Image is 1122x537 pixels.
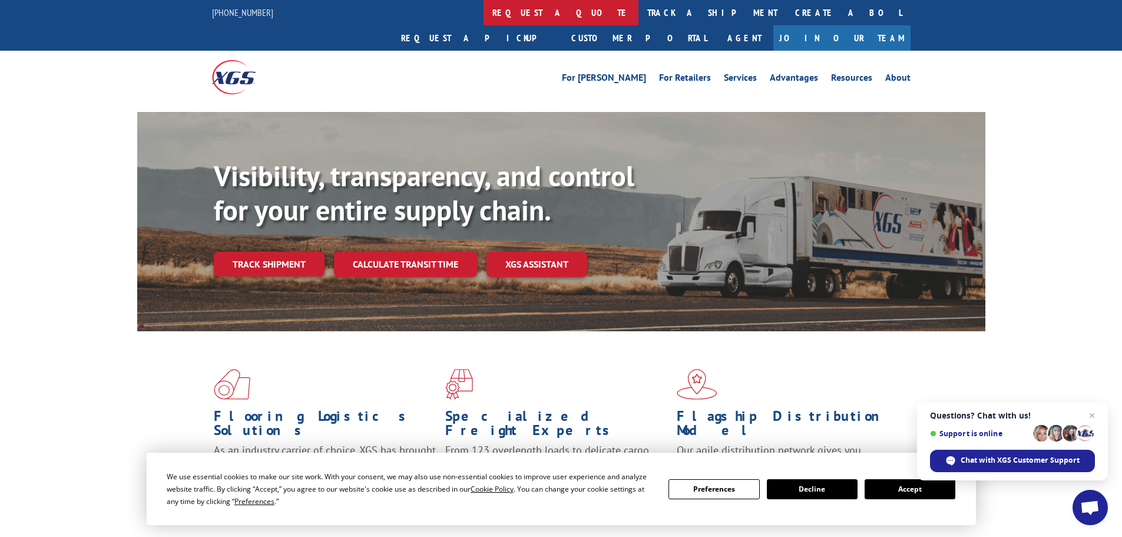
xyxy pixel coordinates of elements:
button: Accept [865,479,955,499]
span: Chat with XGS Customer Support [961,455,1080,466]
h1: Flooring Logistics Solutions [214,409,436,443]
a: Track shipment [214,252,325,276]
div: Cookie Consent Prompt [147,453,976,525]
a: Customer Portal [562,25,716,51]
a: Advantages [770,73,818,86]
a: About [885,73,911,86]
span: Preferences [234,496,274,506]
button: Preferences [668,479,759,499]
a: Resources [831,73,872,86]
a: [PHONE_NUMBER] [212,6,273,18]
img: xgs-icon-flagship-distribution-model-red [677,369,717,400]
span: Support is online [930,429,1029,438]
a: For [PERSON_NAME] [562,73,646,86]
a: XGS ASSISTANT [486,252,587,277]
p: From 123 overlength loads to delicate cargo, our experienced staff knows the best way to move you... [445,443,668,496]
h1: Flagship Distribution Model [677,409,899,443]
span: As an industry carrier of choice, XGS has brought innovation and dedication to flooring logistics... [214,443,436,485]
a: Agent [716,25,773,51]
b: Visibility, transparency, and control for your entire supply chain. [214,157,634,228]
div: We use essential cookies to make our site work. With your consent, we may also use non-essential ... [167,470,654,508]
a: Open chat [1073,490,1108,525]
button: Decline [767,479,858,499]
img: xgs-icon-total-supply-chain-intelligence-red [214,369,250,400]
h1: Specialized Freight Experts [445,409,668,443]
a: Services [724,73,757,86]
span: Cookie Policy [471,484,514,494]
a: Calculate transit time [334,252,477,277]
a: Request a pickup [392,25,562,51]
a: Join Our Team [773,25,911,51]
span: Questions? Chat with us! [930,411,1095,420]
img: xgs-icon-focused-on-flooring-red [445,369,473,400]
a: For Retailers [659,73,711,86]
span: Chat with XGS Customer Support [930,450,1095,472]
span: Our agile distribution network gives you nationwide inventory management on demand. [677,443,893,471]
